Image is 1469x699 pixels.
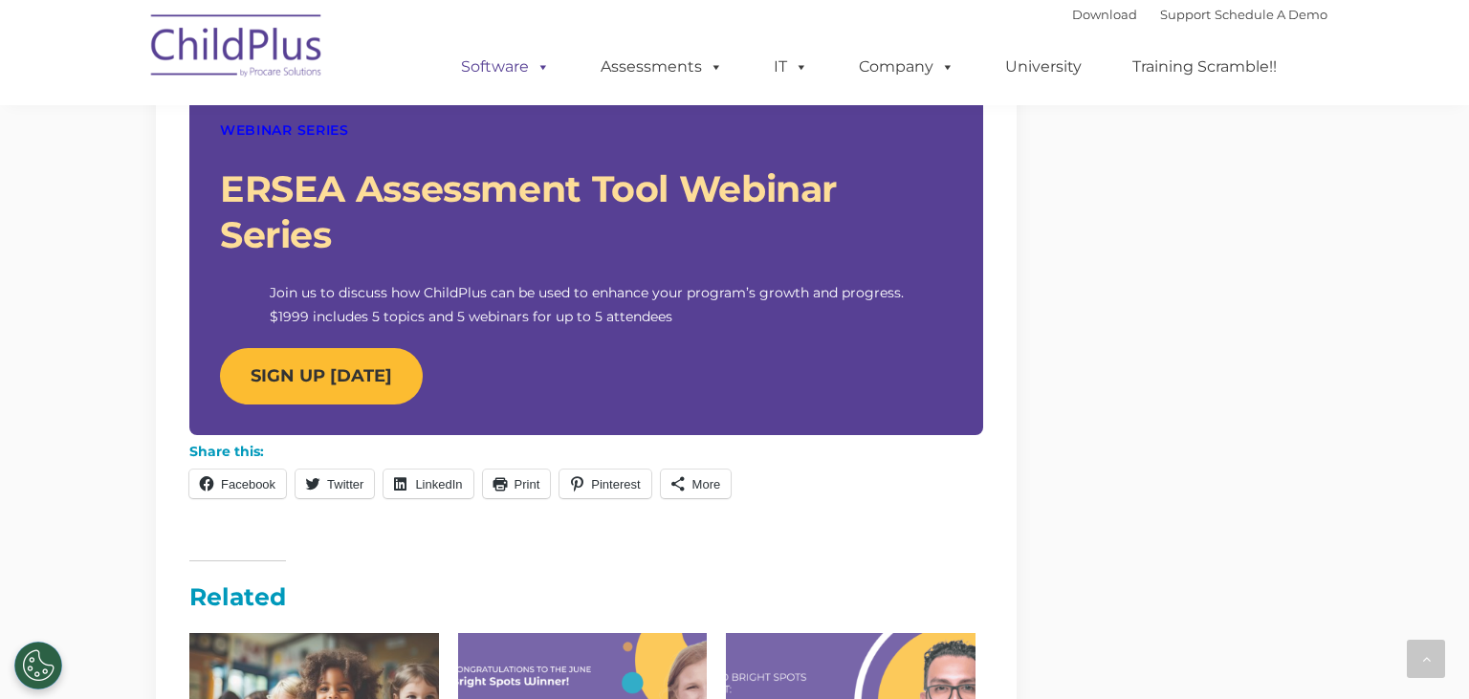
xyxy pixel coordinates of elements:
[483,470,551,498] a: Print
[327,477,363,491] span: Twitter
[189,445,264,458] h3: Share this:
[591,477,640,491] span: Pinterest
[1072,7,1327,22] font: |
[251,365,392,386] strong: SIGN UP [DATE]
[581,48,742,86] a: Assessments
[755,48,827,86] a: IT
[1113,48,1296,86] a: Training Scramble!!
[14,642,62,689] button: Cookies Settings
[1160,7,1211,22] a: Support
[220,166,837,257] strong: ERSEA Assessment Tool Webinar Series
[515,477,540,491] span: Print
[559,470,650,498] a: Pinterest
[692,477,721,491] span: More
[142,1,333,97] img: ChildPlus by Procare Solutions
[384,470,472,498] a: LinkedIn
[221,477,275,491] span: Facebook
[296,470,374,498] a: Twitter
[189,560,286,611] em: Related
[1215,7,1327,22] a: Schedule A Demo
[986,48,1101,86] a: University
[1072,7,1137,22] a: Download
[220,119,953,142] p: WEBINAR SERIES
[840,48,974,86] a: Company
[415,477,462,491] span: LinkedIn
[442,48,569,86] a: Software
[189,470,286,498] a: Facebook
[661,470,732,498] a: More
[220,348,423,404] a: SIGN UP [DATE]
[270,281,904,329] p: Join us to discuss how ChildPlus can be used to enhance your program’s growth and progress. $1999...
